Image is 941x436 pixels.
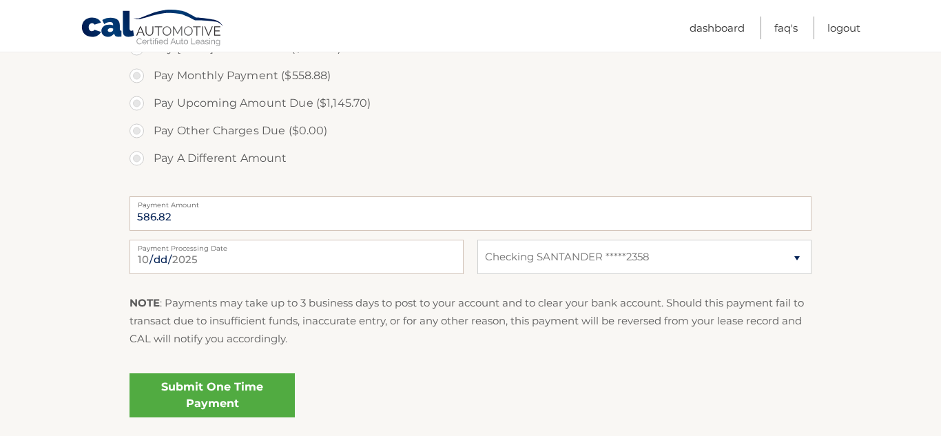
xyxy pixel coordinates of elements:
label: Pay A Different Amount [130,145,811,172]
label: Payment Amount [130,196,811,207]
p: : Payments may take up to 3 business days to post to your account and to clear your bank account.... [130,294,811,349]
label: Pay Upcoming Amount Due ($1,145.70) [130,90,811,117]
input: Payment Amount [130,196,811,231]
a: Logout [827,17,860,39]
strong: NOTE [130,296,160,309]
a: Dashboard [690,17,745,39]
input: Payment Date [130,240,464,274]
label: Pay Other Charges Due ($0.00) [130,117,811,145]
a: Submit One Time Payment [130,373,295,417]
label: Pay Monthly Payment ($558.88) [130,62,811,90]
a: Cal Automotive [81,9,225,49]
a: FAQ's [774,17,798,39]
label: Payment Processing Date [130,240,464,251]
